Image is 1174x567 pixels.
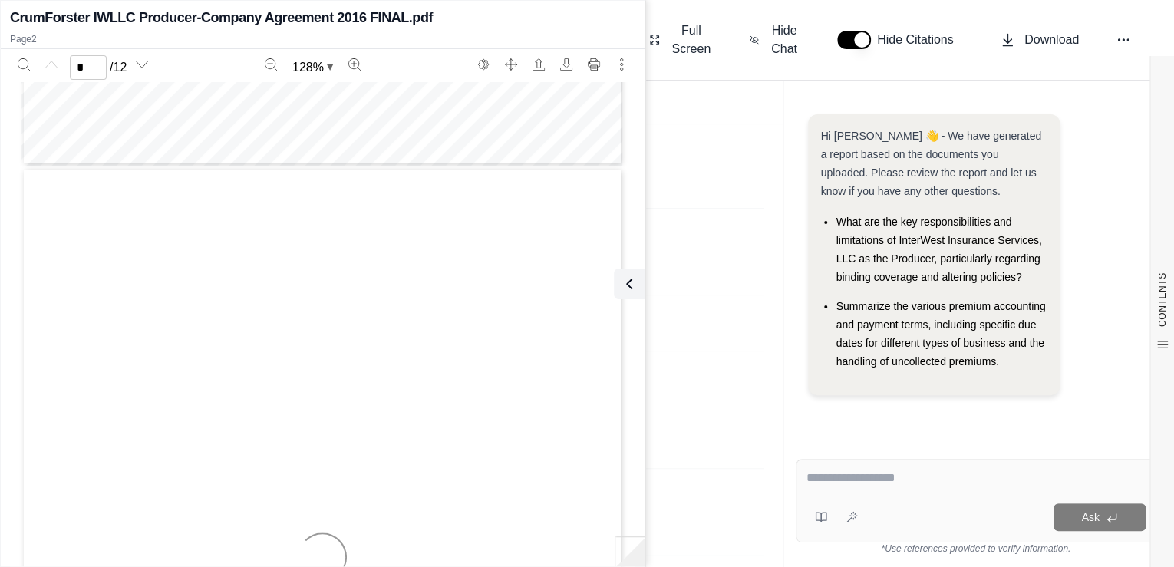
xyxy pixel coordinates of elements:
[643,15,719,64] button: Full Screen
[110,58,127,77] span: / 12
[130,52,154,77] button: Next page
[1054,503,1146,531] button: Ask
[554,52,579,77] button: Download
[499,52,523,77] button: Full screen
[994,25,1085,55] button: Download
[259,52,283,77] button: Zoom out
[796,542,1156,555] div: *Use references provided to verify information.
[39,52,64,77] button: Previous page
[10,7,433,28] h2: CrumForster IWLLC Producer-Company Agreement 2016 FINAL.pdf
[877,31,963,49] span: Hide Citations
[609,52,634,77] button: More actions
[1024,31,1079,49] span: Download
[744,15,806,64] button: Hide Chat
[582,52,606,77] button: Print
[471,52,496,77] button: Switch to the dark theme
[342,52,367,77] button: Zoom in
[1156,272,1169,327] span: CONTENTS
[836,216,1041,283] span: What are the key responsibilities and limitations of InterWest Insurance Services, LLC as the Pro...
[526,52,551,77] button: Open file
[292,58,324,77] span: 128 %
[1081,511,1099,523] span: Ask
[70,55,107,80] input: Enter a page number
[820,130,1041,197] span: Hi [PERSON_NAME] 👋 - We have generated a report based on the documents you uploaded. Please revie...
[836,300,1045,368] span: Summarize the various premium accounting and payment terms, including specific due dates for diff...
[10,33,635,45] p: Page 2
[12,52,36,77] button: Search
[286,55,339,80] button: Zoom document
[669,21,713,58] span: Full Screen
[768,21,800,58] span: Hide Chat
